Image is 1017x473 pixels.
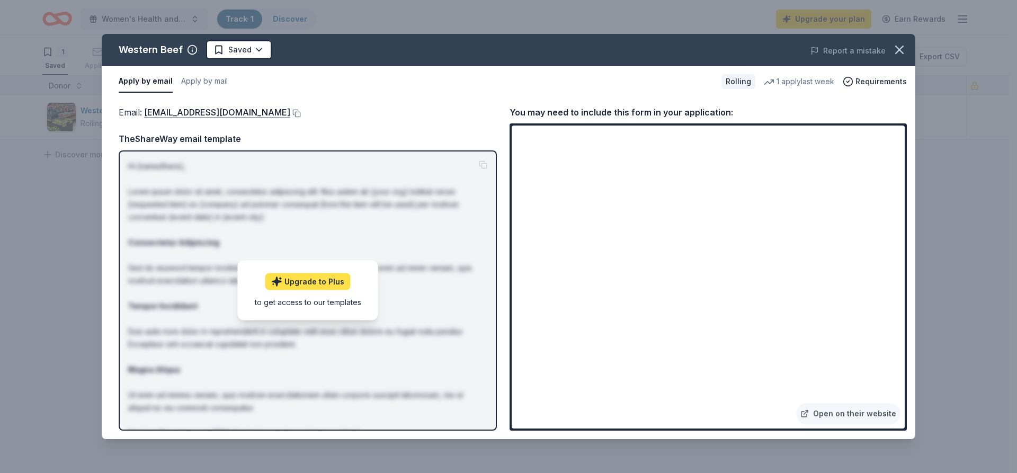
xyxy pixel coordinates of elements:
[119,132,497,146] div: TheShareWay email template
[144,105,290,119] a: [EMAIL_ADDRESS][DOMAIN_NAME]
[810,44,886,57] button: Report a mistake
[265,273,351,290] a: Upgrade to Plus
[119,70,173,93] button: Apply by email
[764,75,834,88] div: 1 apply last week
[228,43,252,56] span: Saved
[128,238,219,247] strong: Consectetur Adipiscing
[855,75,907,88] span: Requirements
[843,75,907,88] button: Requirements
[721,74,755,89] div: Rolling
[119,41,183,58] div: Western Beef
[255,297,361,308] div: to get access to our templates
[206,40,272,59] button: Saved
[128,301,198,310] strong: Tempor Incididunt
[181,70,228,93] button: Apply by mail
[119,107,290,118] span: Email :
[128,365,180,374] strong: Magna Aliqua
[796,403,900,424] a: Open on their website
[510,105,907,119] div: You may need to include this form in your application:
